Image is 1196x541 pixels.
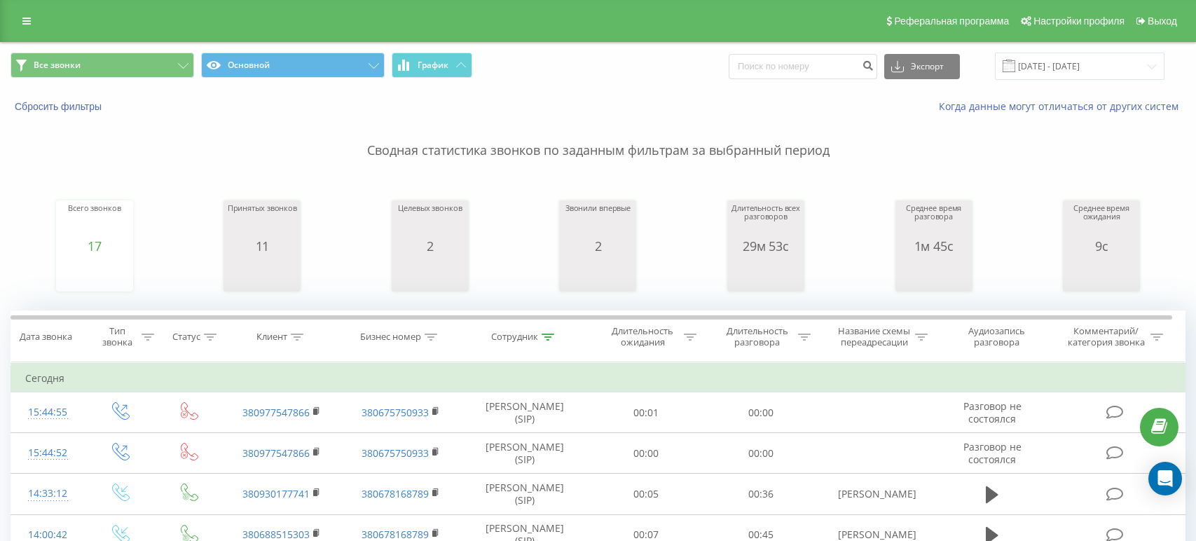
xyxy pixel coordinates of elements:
span: Разговор не состоялся [963,440,1022,466]
span: График [418,60,448,70]
span: Реферальная программа [894,15,1009,27]
a: 380675750933 [362,406,429,419]
div: Тип звонка [97,325,138,349]
button: Основной [201,53,385,78]
div: 9с [1066,239,1136,253]
div: 17 [68,239,121,253]
div: Сотрудник [491,331,538,343]
div: Дата звонка [20,331,72,343]
td: 00:00 [703,392,818,433]
a: 380930177741 [242,487,310,500]
div: Бизнес номер [360,331,421,343]
span: Настройки профиля [1033,15,1125,27]
a: 380678168789 [362,528,429,541]
td: 00:00 [589,433,703,474]
td: [PERSON_NAME] (SIP) [460,392,589,433]
div: 29м 53с [731,239,801,253]
a: 380675750933 [362,446,429,460]
a: 380688515303 [242,528,310,541]
div: Звонили впервые [565,204,631,239]
button: График [392,53,472,78]
div: Статус [172,331,200,343]
div: 2 [565,239,631,253]
div: Среднее время разговора [899,204,969,239]
div: Название схемы переадресации [837,325,912,349]
td: 00:01 [589,392,703,433]
div: Клиент [256,331,287,343]
td: 00:00 [703,433,818,474]
div: 1м 45с [899,239,969,253]
div: Целевых звонков [398,204,462,239]
td: 00:05 [589,474,703,514]
div: Длительность всех разговоров [731,204,801,239]
span: Все звонки [34,60,81,71]
td: 00:36 [703,474,818,514]
div: 14:33:12 [25,480,70,507]
a: 380977547866 [242,406,310,419]
div: Принятых звонков [228,204,297,239]
span: Разговор не состоялся [963,399,1022,425]
div: Среднее время ожидания [1066,204,1136,239]
a: Когда данные могут отличаться от других систем [939,100,1185,113]
td: [PERSON_NAME] (SIP) [460,433,589,474]
button: Сбросить фильтры [11,100,109,113]
div: 11 [228,239,297,253]
button: Экспорт [884,54,960,79]
div: Всего звонков [68,204,121,239]
div: 15:44:55 [25,399,70,426]
a: 380977547866 [242,446,310,460]
div: 2 [398,239,462,253]
span: Выход [1148,15,1177,27]
td: [PERSON_NAME] [818,474,937,514]
td: [PERSON_NAME] (SIP) [460,474,589,514]
div: Аудиозапись разговора [951,325,1043,349]
p: Сводная статистика звонков по заданным фильтрам за выбранный период [11,114,1185,160]
div: 15:44:52 [25,439,70,467]
div: Длительность ожидания [605,325,680,349]
div: Длительность разговора [720,325,795,349]
button: Все звонки [11,53,194,78]
div: Open Intercom Messenger [1148,462,1182,495]
td: Сегодня [11,364,1185,392]
div: Комментарий/категория звонка [1065,325,1147,349]
input: Поиск по номеру [729,54,877,79]
a: 380678168789 [362,487,429,500]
